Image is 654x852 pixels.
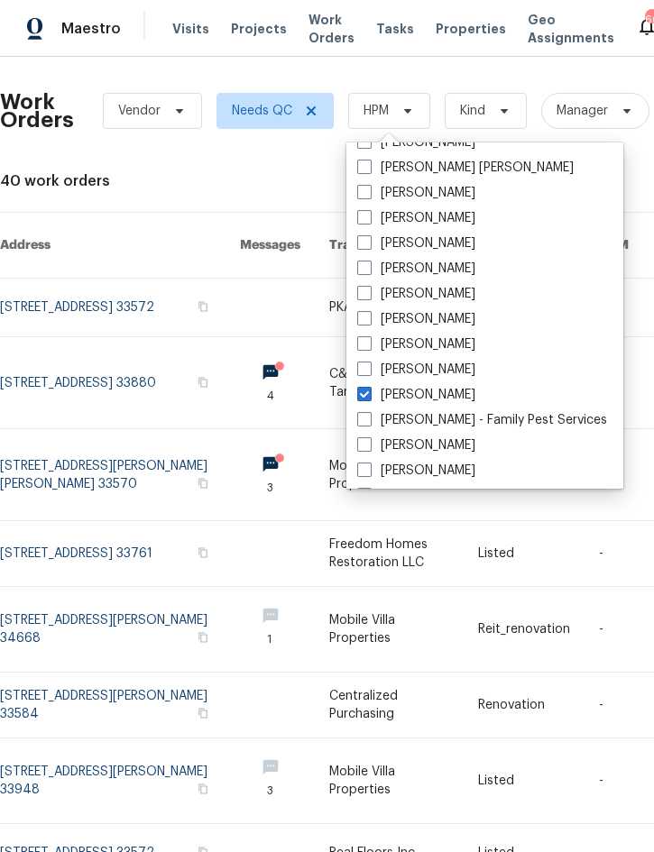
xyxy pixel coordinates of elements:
label: [PERSON_NAME] [357,386,475,404]
span: Geo Assignments [528,11,614,47]
td: PKA Pools [315,279,464,337]
td: Listed [464,738,585,824]
td: Reit_renovation [464,587,585,673]
button: Copy Address [195,781,211,797]
td: C&C Services of Tampa Inc. [315,337,464,429]
button: Copy Address [195,475,211,491]
button: Copy Address [195,545,211,561]
span: Kind [460,102,485,120]
label: [PERSON_NAME] [357,462,475,480]
span: Visits [172,20,209,38]
label: [PERSON_NAME] [357,310,475,328]
span: Maestro [61,20,121,38]
label: [PERSON_NAME] [357,436,475,454]
span: Manager [557,102,608,120]
span: HPM [364,102,389,120]
td: - [585,587,643,673]
th: Trade Partner [315,213,464,279]
button: Copy Address [195,298,211,315]
td: Mobile Villa Properties [315,587,464,673]
span: Projects [231,20,287,38]
span: Tasks [376,23,414,35]
td: Centralized Purchasing [315,673,464,738]
button: Copy Address [195,374,211,390]
td: Mobile Villa Properties [315,738,464,824]
span: Needs QC [232,102,292,120]
label: [PERSON_NAME] [357,209,475,227]
label: [PERSON_NAME] [357,184,475,202]
label: [PERSON_NAME] [PERSON_NAME] [357,159,574,177]
td: - [585,521,643,587]
label: [PERSON_NAME] [357,260,475,278]
td: - [585,673,643,738]
td: - [585,738,643,824]
span: Vendor [118,102,161,120]
button: Copy Address [195,705,211,721]
td: Mobile Villa Properties [315,429,464,521]
th: Messages [226,213,315,279]
button: Copy Address [195,629,211,646]
label: [PERSON_NAME] [357,487,475,505]
label: [PERSON_NAME] - Family Pest Services [357,411,607,429]
td: Freedom Homes Restoration LLC [315,521,464,587]
span: Properties [436,20,506,38]
span: Work Orders [309,11,355,47]
label: [PERSON_NAME] [357,361,475,379]
label: [PERSON_NAME] [357,133,475,151]
label: [PERSON_NAME] [357,285,475,303]
td: Renovation [464,673,585,738]
td: Listed [464,521,585,587]
label: [PERSON_NAME] [357,335,475,353]
label: [PERSON_NAME] [357,234,475,252]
